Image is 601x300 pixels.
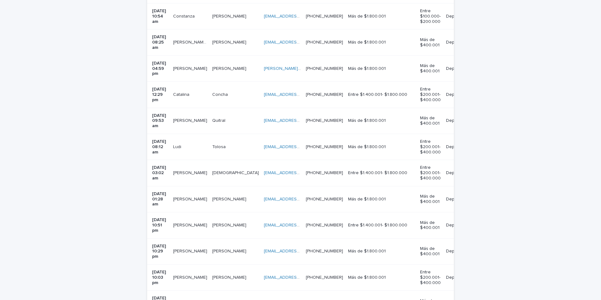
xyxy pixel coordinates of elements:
[152,34,168,50] p: [DATE] 08:25 am
[420,116,441,126] p: Más de $400.001
[152,217,168,233] p: [DATE] 10:51 pm
[306,66,343,71] a: [PHONE_NUMBER]
[446,223,477,228] p: Departamentos
[446,170,477,176] p: Departamentos
[264,197,335,201] a: [EMAIL_ADDRESS][DOMAIN_NAME]
[264,40,335,44] a: [EMAIL_ADDRESS][DOMAIN_NAME]
[173,13,196,19] p: Constanza
[446,40,477,45] p: Departamentos
[152,270,168,285] p: [DATE] 10:03 pm
[446,66,477,71] p: Departamentos
[306,145,343,149] a: [PHONE_NUMBER]
[348,249,415,254] p: Más de $1.800.001
[306,197,343,201] a: [PHONE_NUMBER]
[212,143,227,150] p: Tolosa
[420,63,441,74] p: Más de $400.001
[306,40,343,44] a: [PHONE_NUMBER]
[348,197,415,202] p: Más de $1.800.001
[173,117,208,123] p: [PERSON_NAME]
[264,145,369,149] a: [EMAIL_ADDRESS][PERSON_NAME][DOMAIN_NAME]
[420,139,441,155] p: Entre $200.001- $400.000
[264,66,369,71] a: [PERSON_NAME][EMAIL_ADDRESS][DOMAIN_NAME]
[264,171,335,175] a: [EMAIL_ADDRESS][DOMAIN_NAME]
[212,117,227,123] p: Quitral
[348,275,415,280] p: Más de $1.800.001
[173,195,208,202] p: [PERSON_NAME]
[348,118,415,123] p: Más de $1.800.001
[173,221,208,228] p: [PERSON_NAME]
[212,247,248,254] p: Sandoval Arrriaza
[152,244,168,259] p: [DATE] 10:29 pm
[446,118,477,123] p: Departamentos
[173,39,208,45] p: [PERSON_NAME] [PERSON_NAME]
[348,223,415,228] p: Entre $1.400.001- $1.800.000
[264,275,335,280] a: [EMAIL_ADDRESS][DOMAIN_NAME]
[264,14,335,18] a: [EMAIL_ADDRESS][DOMAIN_NAME]
[212,13,248,19] p: [PERSON_NAME]
[348,14,415,19] p: Más de $1.800.001
[152,87,168,102] p: [DATE] 12:29 pm
[173,247,208,254] p: [PERSON_NAME]
[420,165,441,181] p: Entre $200.001- $400.000
[420,246,441,257] p: Más de $400.001
[152,61,168,76] p: [DATE] 04:59 pm
[173,143,182,150] p: Ludi
[173,169,208,176] p: [PERSON_NAME]
[306,118,343,123] a: [PHONE_NUMBER]
[420,8,441,24] p: Entre $100.000- $200.000
[420,87,441,102] p: Entre $200.001- $400.000
[348,170,415,176] p: Entre $1.400.001- $1.800.000
[212,91,229,97] p: Concha
[264,223,335,227] a: [EMAIL_ADDRESS][DOMAIN_NAME]
[212,195,248,202] p: [PERSON_NAME]
[152,8,168,24] p: [DATE] 10:54 am
[306,171,343,175] a: [PHONE_NUMBER]
[152,191,168,207] p: [DATE] 01:28 am
[348,40,415,45] p: Más de $1.800.001
[446,275,477,280] p: Departamentos
[306,249,343,253] a: [PHONE_NUMBER]
[264,118,335,123] a: [EMAIL_ADDRESS][DOMAIN_NAME]
[306,275,343,280] a: [PHONE_NUMBER]
[152,113,168,129] p: [DATE] 09:53 am
[306,92,343,97] a: [PHONE_NUMBER]
[446,144,477,150] p: Departamentos
[212,65,248,71] p: [PERSON_NAME]
[152,165,168,181] p: [DATE] 03:02 am
[306,14,343,18] a: [PHONE_NUMBER]
[264,249,335,253] a: [EMAIL_ADDRESS][DOMAIN_NAME]
[348,92,415,97] p: Entre $1.400.001- $1.800.000
[420,37,441,48] p: Más de $400.001
[173,274,208,280] p: [PERSON_NAME]
[446,197,477,202] p: Departamentos
[212,39,248,45] p: [PERSON_NAME]
[264,92,335,97] a: [EMAIL_ADDRESS][DOMAIN_NAME]
[446,14,477,19] p: Departamentos
[212,169,260,176] p: [DEMOGRAPHIC_DATA]
[420,220,441,231] p: Más de $400.001
[420,194,441,204] p: Más de $400.001
[446,249,477,254] p: Departamentos
[173,91,191,97] p: Catalina
[212,274,248,280] p: [PERSON_NAME]
[173,65,208,71] p: [PERSON_NAME]
[348,144,415,150] p: Más de $1.800.001
[420,270,441,285] p: Entre $200.001- $400.000
[152,139,168,155] p: [DATE] 08:12 am
[348,66,415,71] p: Más de $1.800.001
[212,221,248,228] p: [PERSON_NAME]
[306,223,343,227] a: [PHONE_NUMBER]
[446,92,477,97] p: Departamentos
